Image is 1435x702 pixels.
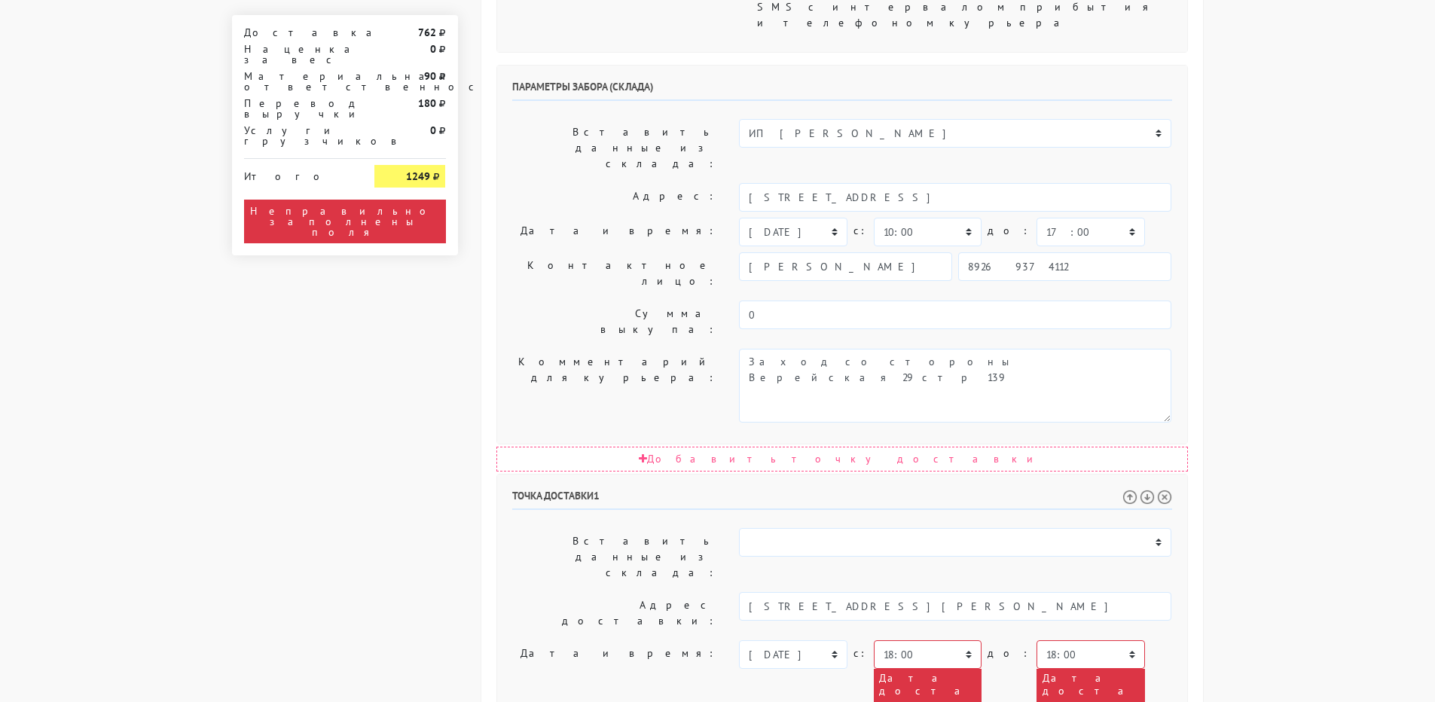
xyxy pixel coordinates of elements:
[501,349,728,423] label: Комментарий для курьера:
[739,349,1171,423] textarea: Заход со стороны Верейская 29 стр 139
[496,447,1188,472] div: Добавить точку доставки
[406,169,430,183] strong: 1249
[512,490,1172,510] h6: Точка доставки
[233,98,364,119] div: Перевод выручки
[501,252,728,295] label: Контактное лицо:
[424,69,436,83] strong: 90
[988,640,1030,667] label: до:
[233,125,364,146] div: Услуги грузчиков
[739,252,952,281] input: Имя
[501,592,728,634] label: Адрес доставки:
[233,27,364,38] div: Доставка
[958,252,1171,281] input: Телефон
[501,119,728,177] label: Вставить данные из склада:
[853,218,868,244] label: c:
[430,124,436,137] strong: 0
[988,218,1030,244] label: до:
[853,640,868,667] label: c:
[418,26,436,39] strong: 762
[244,165,353,182] div: Итого
[418,96,436,110] strong: 180
[512,81,1172,101] h6: Параметры забора (склада)
[501,528,728,586] label: Вставить данные из склада:
[501,183,728,212] label: Адрес:
[233,44,364,65] div: Наценка за вес
[430,42,436,56] strong: 0
[594,489,600,502] span: 1
[244,200,446,243] div: Неправильно заполнены поля
[501,301,728,343] label: Сумма выкупа:
[233,71,364,92] div: Материальная ответственность
[501,218,728,246] label: Дата и время:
